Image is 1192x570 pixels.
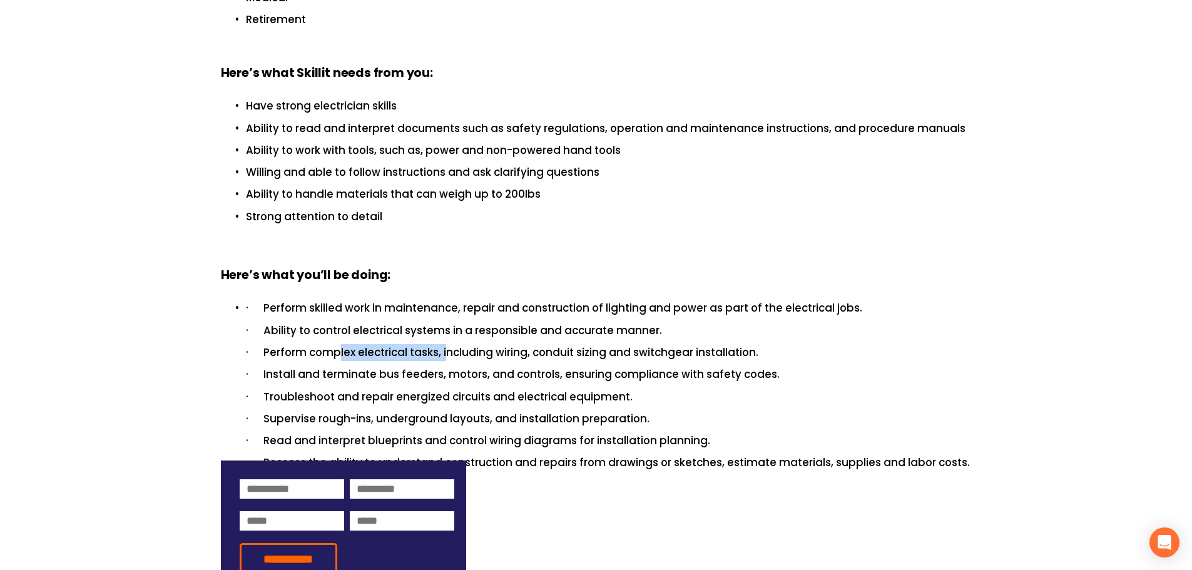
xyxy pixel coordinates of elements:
[246,186,972,203] p: Ability to handle materials that can weigh up to 200Ibs
[246,389,972,405] p: · Troubleshoot and repair energized circuits and electrical equipment.
[246,454,972,471] p: · Possess the ability to understand construction and repairs from drawings or sketches, estimate ...
[246,164,972,181] p: Willing and able to follow instructions and ask clarifying questions
[246,366,972,383] p: · Install and terminate bus feeders, motors, and controls, ensuring compliance with safety codes.
[246,300,972,317] p: · Perform skilled work in maintenance, repair and construction of lighting and power as part of t...
[246,344,972,361] p: · Perform complex electrical tasks, including wiring, conduit sizing and switchgear installation.
[246,322,972,339] p: · Ability to control electrical systems in a responsible and accurate manner.
[221,266,391,287] strong: Here’s what you’ll be doing:
[221,64,433,84] strong: Here’s what Skillit needs from you:
[246,120,972,137] p: Ability to read and interpret documents such as safety regulations, operation and maintenance ins...
[246,11,972,28] p: Retirement
[246,410,972,427] p: · Supervise rough-ins, underground layouts, and installation preparation.
[246,98,972,115] p: Have strong electrician skills
[246,142,972,159] p: Ability to work with tools, such as, power and non-powered hand tools
[246,208,972,225] p: Strong attention to detail
[1149,527,1179,557] div: Open Intercom Messenger
[246,432,972,449] p: · Read and interpret blueprints and control wiring diagrams for installation planning.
